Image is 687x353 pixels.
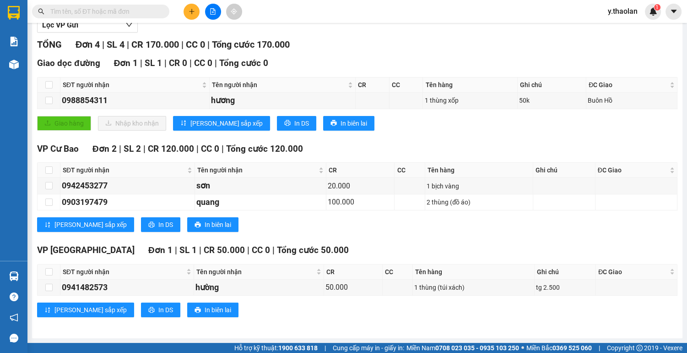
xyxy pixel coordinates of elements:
th: Ghi chú [533,163,595,178]
span: Miền Bắc [526,343,592,353]
div: quang [196,196,325,209]
span: VP [GEOGRAPHIC_DATA] [37,245,135,255]
div: hương [211,94,353,107]
span: In biên lai [205,220,231,230]
span: SĐT người nhận [63,267,184,277]
span: Lọc VP Gửi [42,19,78,31]
span: In DS [158,305,173,315]
button: sort-ascending[PERSON_NAME] sắp xếp [173,116,270,131]
strong: 0708 023 035 - 0935 103 250 [435,344,519,352]
th: Tên hàng [413,265,535,280]
span: printer [195,307,201,314]
th: CR [326,163,395,178]
span: Đơn 1 [114,58,138,68]
img: warehouse-icon [9,60,19,69]
sup: 1 [654,4,660,11]
th: Tên hàng [423,77,517,93]
span: | [140,58,142,68]
span: CC 0 [194,58,212,68]
div: 1 bịch vàng [427,181,531,191]
span: | [247,245,249,255]
span: | [207,39,209,50]
span: Tổng cước 50.000 [277,245,349,255]
th: CC [383,265,413,280]
span: | [215,58,217,68]
div: 50k [519,95,584,105]
td: 0903197479 [60,194,195,210]
button: downloadNhập kho nhận [98,116,166,131]
div: 1 thùng (túi xách) [414,282,533,292]
button: plus [184,4,200,20]
span: CR 170.000 [131,39,179,50]
button: sort-ascending[PERSON_NAME] sắp xếp [37,217,134,232]
button: sort-ascending[PERSON_NAME] sắp xếp [37,303,134,317]
td: 0942453277 [60,178,195,194]
input: Tìm tên, số ĐT hoặc mã đơn [50,6,158,17]
span: CR 0 [169,58,187,68]
span: sort-ascending [44,221,51,229]
td: 0941482573 [60,280,194,296]
span: | [181,39,183,50]
span: Đơn 2 [92,143,117,154]
span: printer [148,307,155,314]
span: SL 4 [107,39,124,50]
span: CC 0 [252,245,270,255]
span: In DS [158,220,173,230]
img: logo-vxr [8,6,20,20]
span: CR 50.000 [204,245,245,255]
span: message [10,334,18,342]
div: 100.000 [328,196,393,208]
div: 50.000 [325,281,380,293]
span: SĐT người nhận [63,165,185,175]
div: 2 thùng (đồ áo) [427,197,531,207]
span: In biên lai [341,118,367,128]
td: quang [195,194,326,210]
span: | [196,143,199,154]
img: icon-new-feature [649,7,657,16]
span: ĐC Giao [598,267,668,277]
th: Ghi chú [535,265,596,280]
th: CC [395,163,425,178]
div: 0941482573 [62,281,192,294]
span: | [189,58,192,68]
span: In DS [294,118,309,128]
span: notification [10,313,18,322]
span: printer [330,120,337,127]
span: ĐC Giao [589,80,668,90]
span: Giao dọc đường [37,58,100,68]
button: printerIn DS [277,116,316,131]
strong: 0369 525 060 [552,344,592,352]
th: CR [356,77,389,93]
td: 0988854311 [60,93,210,109]
span: printer [284,120,291,127]
span: | [222,143,224,154]
button: uploadGiao hàng [37,116,91,131]
span: Tên người nhận [196,267,315,277]
strong: 1900 633 818 [278,344,318,352]
div: 0988854311 [62,94,208,107]
span: Đơn 1 [148,245,173,255]
span: | [119,143,121,154]
span: Hỗ trợ kỹ thuật: [234,343,318,353]
span: Tổng cước 120.000 [226,143,303,154]
div: tg 2.500 [536,282,594,292]
span: | [102,39,104,50]
span: In biên lai [205,305,231,315]
span: search [38,8,44,15]
span: Tên người nhận [197,165,317,175]
span: CC 0 [201,143,219,154]
th: CC [389,77,423,93]
button: Lọc VP Gửi [37,18,138,33]
span: plus [189,8,195,15]
span: CC 0 [185,39,205,50]
span: question-circle [10,292,18,301]
td: hương [210,93,355,109]
span: SL 1 [145,58,162,68]
span: | [599,343,600,353]
button: printerIn biên lai [187,303,238,317]
button: caret-down [665,4,682,20]
span: aim [231,8,237,15]
th: Tên hàng [425,163,533,178]
td: sơn [195,178,326,194]
span: | [164,58,167,68]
